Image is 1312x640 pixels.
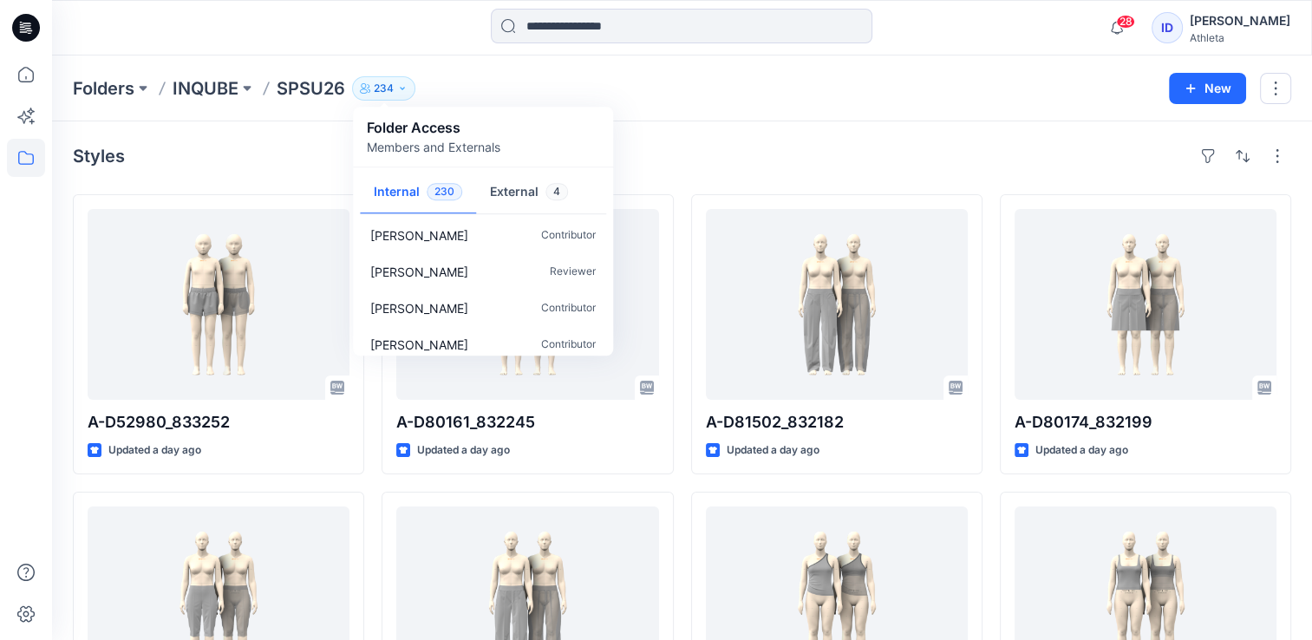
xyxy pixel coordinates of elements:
p: A-D80174_832199 [1015,410,1276,434]
div: [PERSON_NAME] [1190,10,1290,31]
p: Mien Ma [370,299,468,317]
p: A-D52980_833252 [88,410,349,434]
a: [PERSON_NAME]Reviewer [356,253,610,290]
p: Updated a day ago [727,441,819,460]
div: Athleta [1190,31,1290,44]
a: [PERSON_NAME]Contributor [356,217,610,253]
h4: Styles [73,146,125,167]
p: Contributor [541,299,596,317]
a: A-D80174_832199 [1015,209,1276,400]
span: 4 [545,183,568,200]
p: Reviewer [550,263,596,281]
a: [PERSON_NAME]Contributor [356,290,610,326]
p: SPSU26 [277,76,345,101]
p: Denise Yee Mcclarty [370,226,468,245]
p: Cassidy Witten [370,336,468,354]
p: 234 [374,79,394,98]
p: Updated a day ago [417,441,510,460]
p: Members and Externals [367,138,500,156]
p: Contributor [541,226,596,245]
span: 28 [1116,15,1135,29]
p: Lindsay Bettinger [370,263,468,281]
a: Folders [73,76,134,101]
p: Updated a day ago [108,441,201,460]
a: INQUBE [173,76,238,101]
p: A-D80161_832245 [396,410,658,434]
span: 230 [427,183,462,200]
button: 234 [352,76,415,101]
p: A-D81502_832182 [706,410,968,434]
p: Folder Access [367,117,500,138]
a: A-D52980_833252 [88,209,349,400]
p: Updated a day ago [1035,441,1128,460]
a: A-D81502_832182 [706,209,968,400]
div: ID [1152,12,1183,43]
p: Contributor [541,336,596,354]
button: New [1169,73,1246,104]
a: [PERSON_NAME]Contributor [356,326,610,362]
button: External [476,171,582,215]
button: Internal [360,171,476,215]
